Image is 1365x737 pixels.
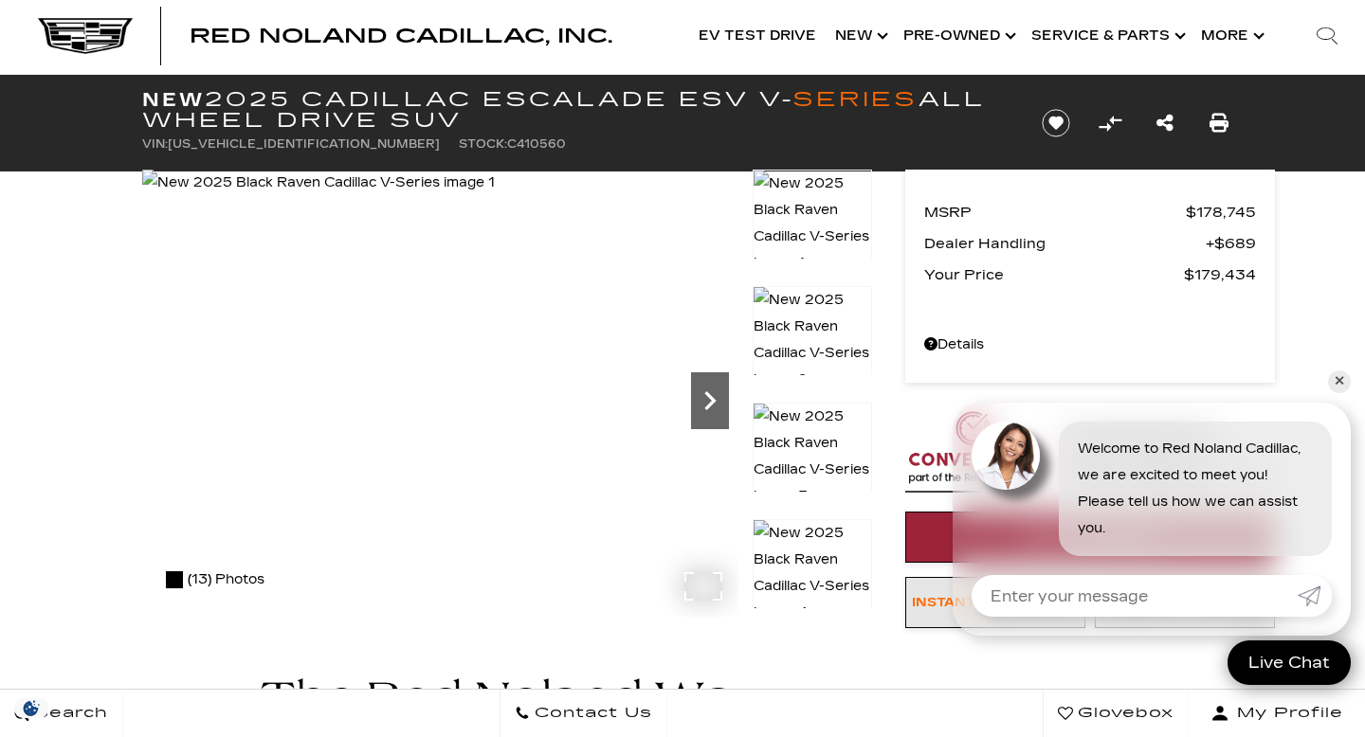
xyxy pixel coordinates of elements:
button: Save vehicle [1035,108,1077,138]
span: Live Chat [1239,652,1339,674]
xt-mark: Series [792,88,918,111]
img: Agent profile photo [972,422,1040,490]
a: Submit [1298,575,1332,617]
h1: 2025 Cadillac Escalade ESV V- All Wheel Drive SUV [142,89,1010,131]
span: My Profile [1229,700,1343,727]
div: Next [691,372,729,429]
span: Red Noland Cadillac, Inc. [190,25,612,47]
input: Enter your message [972,575,1298,617]
div: (13) Photos [156,557,274,602]
span: C410560 [507,137,566,151]
a: Contact Us [500,690,667,737]
img: New 2025 Black Raven Cadillac V-Series image 2 [753,286,872,394]
a: Details [924,332,1256,358]
span: [US_VEHICLE_IDENTIFICATION_NUMBER] [168,137,440,151]
a: Live Chat [1228,640,1351,685]
a: Red Noland Cadillac, Inc. [190,27,612,45]
a: InstantTrade Value [905,577,1085,628]
div: Welcome to Red Noland Cadillac, we are excited to meet you! Please tell us how we can assist you. [1059,422,1332,556]
img: New 2025 Black Raven Cadillac V-Series image 1 [142,170,495,196]
xt-mark: Instant [912,595,975,610]
span: VIN: [142,137,168,151]
span: $178,745 [1186,199,1256,225]
span: Trade Value [912,595,1079,610]
img: New 2025 Black Raven Cadillac V-Series image 3 [753,403,872,511]
span: $179,434 [1184,261,1256,288]
img: New 2025 Black Raven Cadillac V-Series image 4 [753,519,872,627]
a: Start Your Deal [905,512,1275,563]
a: Dealer Handling $689 [924,230,1256,257]
a: Glovebox [1043,690,1189,737]
img: Opt-Out Icon [9,698,53,718]
a: MSRP $178,745 [924,199,1256,225]
span: Search [29,700,108,727]
button: Open user profile menu [1189,690,1365,737]
span: Your Price [924,261,1184,288]
span: MSRP [924,199,1186,225]
span: Glovebox [1073,700,1174,727]
button: Compare vehicle [1096,109,1124,137]
section: Click to Open Cookie Consent Modal [9,698,53,718]
span: $689 [1206,230,1256,257]
a: Print this New 2025 Cadillac Escalade ESV V-Series All Wheel Drive SUV [1210,110,1228,136]
img: New 2025 Black Raven Cadillac V-Series image 1 [753,170,872,278]
strong: New [142,88,205,111]
a: Share this New 2025 Cadillac Escalade ESV V-Series All Wheel Drive SUV [1156,110,1174,136]
a: Your Price $179,434 [924,261,1256,288]
span: Contact Us [530,700,652,727]
img: Cadillac Dark Logo with Cadillac White Text [38,18,133,54]
span: Dealer Handling [924,230,1206,257]
span: Stock: [459,137,507,151]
